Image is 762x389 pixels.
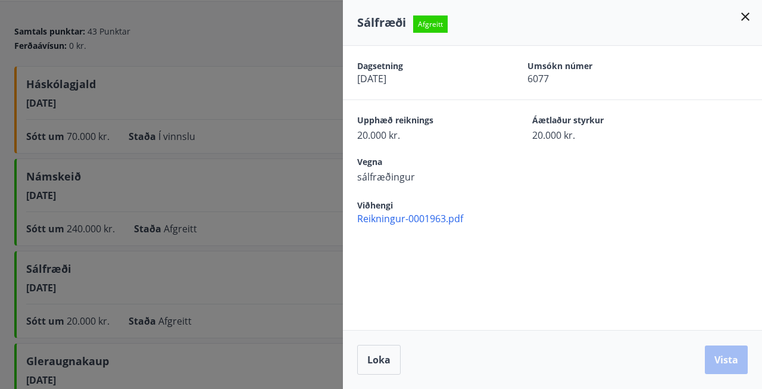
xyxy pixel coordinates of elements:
span: 20.000 kr. [357,129,491,142]
span: Sálfræði [357,14,406,30]
span: Umsókn númer [527,60,656,72]
button: Loka [357,345,401,375]
span: sálfræðingur [357,170,491,183]
span: Reikningur-0001963.pdf [357,212,762,225]
span: Loka [367,353,391,366]
span: Áætlaður styrkur [532,114,666,129]
span: Afgreitt [413,15,448,33]
span: Vegna [357,156,491,170]
span: 20.000 kr. [532,129,666,142]
span: 6077 [527,72,656,85]
span: [DATE] [357,72,486,85]
span: Dagsetning [357,60,486,72]
span: Viðhengi [357,200,393,211]
span: Upphæð reiknings [357,114,491,129]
